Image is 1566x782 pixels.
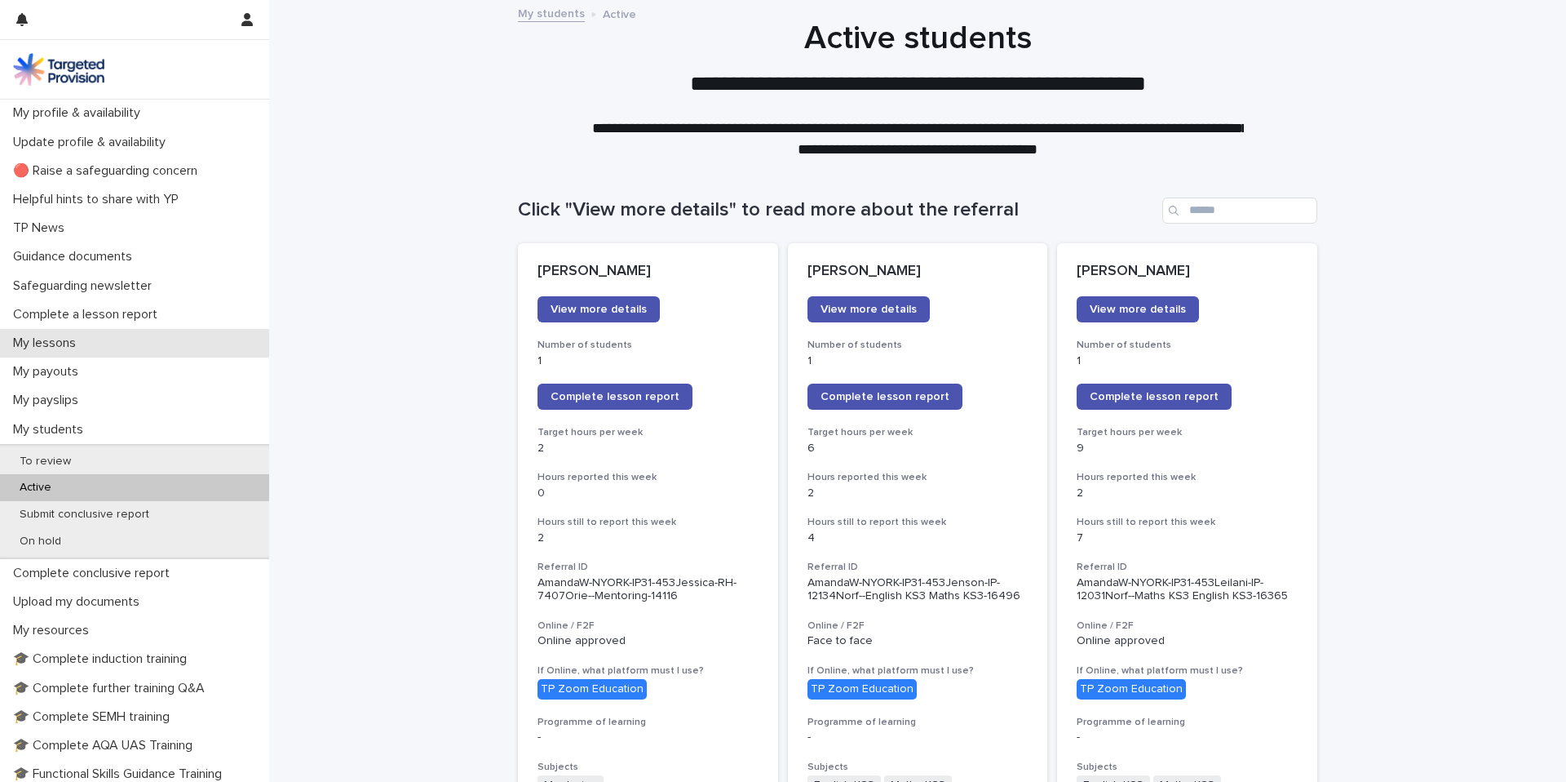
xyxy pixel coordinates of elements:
p: 🎓 Complete AQA UAS Training [7,738,206,753]
p: - [1077,731,1298,744]
p: My payouts [7,364,91,380]
p: TP News [7,220,77,236]
h3: Online / F2F [807,620,1029,633]
a: View more details [807,296,930,322]
h1: Active students [518,19,1317,58]
h1: Click "View more details" to read more about the referral [518,198,1156,222]
p: Complete a lesson report [7,307,170,322]
p: 0 [537,487,759,500]
p: 🔴 Raise a safeguarding concern [7,163,210,179]
h3: Subjects [537,761,759,774]
p: AmandaW-NYORK-IP31-453Jessica-RH-7407Orie--Mentoring-14116 [537,576,759,604]
p: Complete conclusive report [7,566,183,581]
p: Safeguarding newsletter [7,278,165,294]
p: 1 [537,354,759,368]
div: TP Zoom Education [1077,679,1186,700]
p: Update profile & availability [7,135,179,150]
p: To review [7,455,84,469]
p: Helpful hints to share with YP [7,192,192,207]
p: Active [7,481,64,495]
h3: Hours still to report this week [807,516,1029,529]
a: Complete lesson report [807,384,962,410]
h3: Programme of learning [807,716,1029,729]
p: 🎓 Complete SEMH training [7,709,183,725]
p: 🎓 Complete induction training [7,651,200,667]
a: Complete lesson report [537,384,692,410]
h3: Number of students [537,339,759,352]
span: View more details [821,304,917,315]
p: 🎓 Functional Skills Guidance Training [7,766,235,782]
input: Search [1162,198,1317,224]
p: My students [7,422,96,438]
p: 6 [807,442,1029,455]
h3: Online / F2F [1077,620,1298,633]
p: My profile & availability [7,105,153,121]
h3: Hours reported this week [537,471,759,484]
p: My payslips [7,393,91,408]
h3: Number of students [807,339,1029,352]
h3: Hours reported this week [1077,471,1298,484]
p: Upload my documents [7,594,153,610]
div: TP Zoom Education [537,679,647,700]
div: TP Zoom Education [807,679,917,700]
span: View more details [551,304,647,315]
h3: Referral ID [1077,561,1298,574]
p: 2 [807,487,1029,500]
p: AmandaW-NYORK-IP31-453Leilani-IP-12031Norf--Maths KS3 English KS3-16365 [1077,576,1298,604]
h3: Target hours per week [807,426,1029,439]
h3: Hours still to report this week [537,516,759,529]
p: My resources [7,623,102,638]
p: - [807,731,1029,744]
h3: If Online, what platform must I use? [1077,664,1298,678]
h3: If Online, what platform must I use? [807,664,1029,678]
p: - [537,731,759,744]
p: 1 [807,354,1029,368]
p: Guidance documents [7,249,145,264]
p: 2 [537,531,759,545]
p: My lessons [7,335,89,351]
h3: Target hours per week [537,426,759,439]
p: 4 [807,531,1029,545]
a: My students [518,3,585,22]
p: Online approved [1077,634,1298,648]
h3: Subjects [1077,761,1298,774]
h3: Number of students [1077,339,1298,352]
p: 🎓 Complete further training Q&A [7,681,218,696]
p: Submit conclusive report [7,508,162,522]
h3: Online / F2F [537,620,759,633]
p: 7 [1077,531,1298,545]
p: Online approved [537,634,759,648]
p: 2 [537,442,759,455]
h3: Hours reported this week [807,471,1029,484]
p: [PERSON_NAME] [1077,263,1298,281]
span: Complete lesson report [821,391,949,402]
span: View more details [1090,304,1186,315]
a: Complete lesson report [1077,384,1232,410]
span: Complete lesson report [551,391,679,402]
p: AmandaW-NYORK-IP31-453Jenson-IP-12134Norf--English KS3 Maths KS3-16496 [807,576,1029,604]
h3: Referral ID [807,561,1029,574]
p: 2 [1077,487,1298,500]
p: [PERSON_NAME] [537,263,759,281]
img: M5nRWzHhSzIhMunXDL62 [13,53,104,86]
h3: Referral ID [537,561,759,574]
h3: Programme of learning [1077,716,1298,729]
p: Face to face [807,634,1029,648]
span: Complete lesson report [1090,391,1219,402]
a: View more details [1077,296,1199,322]
h3: Hours still to report this week [1077,516,1298,529]
p: 1 [1077,354,1298,368]
p: [PERSON_NAME] [807,263,1029,281]
h3: Subjects [807,761,1029,774]
p: Active [603,4,636,22]
h3: Programme of learning [537,716,759,729]
h3: If Online, what platform must I use? [537,664,759,678]
p: 9 [1077,442,1298,455]
p: On hold [7,535,74,549]
a: View more details [537,296,660,322]
h3: Target hours per week [1077,426,1298,439]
